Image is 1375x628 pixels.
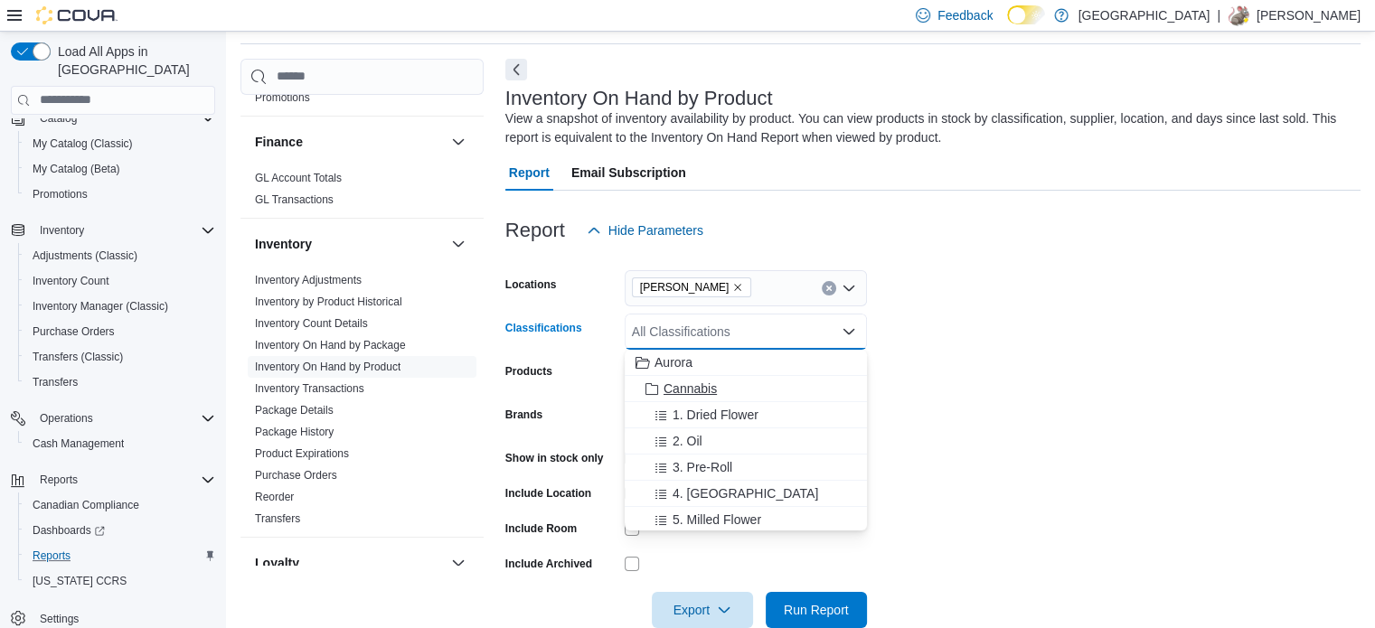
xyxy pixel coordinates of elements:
[33,299,168,314] span: Inventory Manager (Classic)
[255,91,310,104] a: Promotions
[25,133,140,155] a: My Catalog (Classic)
[505,59,527,80] button: Next
[18,268,222,294] button: Inventory Count
[784,601,849,619] span: Run Report
[33,375,78,389] span: Transfers
[632,277,752,297] span: Aurora Cannabis
[33,324,115,339] span: Purchase Orders
[25,570,215,592] span: Washington CCRS
[255,425,334,439] span: Package History
[505,521,577,536] label: Include Room
[25,346,215,368] span: Transfers (Classic)
[625,481,867,507] button: 4. [GEOGRAPHIC_DATA]
[673,484,818,502] span: 4. [GEOGRAPHIC_DATA]
[18,131,222,156] button: My Catalog (Classic)
[25,545,78,567] a: Reports
[25,520,215,541] span: Dashboards
[673,406,758,424] span: 1. Dried Flower
[505,486,591,501] label: Include Location
[255,360,400,374] span: Inventory On Hand by Product
[663,592,742,628] span: Export
[25,433,215,455] span: Cash Management
[255,171,342,185] span: GL Account Totals
[255,192,334,207] span: GL Transactions
[255,235,444,253] button: Inventory
[625,376,867,402] button: Cannabis
[25,270,215,292] span: Inventory Count
[18,568,222,594] button: [US_STATE] CCRS
[255,235,312,253] h3: Inventory
[33,220,91,241] button: Inventory
[505,451,604,465] label: Show in stock only
[33,523,105,538] span: Dashboards
[4,106,222,131] button: Catalog
[25,158,127,180] a: My Catalog (Beta)
[255,404,334,417] a: Package Details
[18,243,222,268] button: Adjustments (Classic)
[18,518,222,543] a: Dashboards
[40,473,78,487] span: Reports
[18,543,222,568] button: Reports
[25,295,175,317] a: Inventory Manager (Classic)
[673,432,702,450] span: 2. Oil
[505,408,542,422] label: Brands
[40,612,79,626] span: Settings
[25,270,117,292] a: Inventory Count
[40,111,77,126] span: Catalog
[937,6,993,24] span: Feedback
[18,182,222,207] button: Promotions
[842,324,856,339] button: Close list of options
[33,274,109,288] span: Inventory Count
[255,554,444,572] button: Loyalty
[255,381,364,396] span: Inventory Transactions
[25,183,95,205] a: Promotions
[25,321,215,342] span: Purchase Orders
[40,223,84,238] span: Inventory
[509,155,550,191] span: Report
[25,494,146,516] a: Canadian Compliance
[40,411,93,426] span: Operations
[33,108,215,129] span: Catalog
[18,294,222,319] button: Inventory Manager (Classic)
[255,468,337,483] span: Purchase Orders
[255,295,402,309] span: Inventory by Product Historical
[664,380,717,398] span: Cannabis
[33,108,84,129] button: Catalog
[255,512,300,525] a: Transfers
[505,277,557,292] label: Locations
[673,511,761,529] span: 5. Milled Flower
[255,90,310,105] span: Promotions
[255,295,402,308] a: Inventory by Product Historical
[33,187,88,202] span: Promotions
[255,490,294,504] span: Reorder
[18,431,222,456] button: Cash Management
[505,220,565,241] h3: Report
[255,447,349,460] a: Product Expirations
[33,436,124,451] span: Cash Management
[33,350,123,364] span: Transfers (Classic)
[571,155,686,191] span: Email Subscription
[255,491,294,503] a: Reorder
[732,282,743,293] button: Remove Aurora Cannabis from selection in this group
[505,557,592,571] label: Include Archived
[18,492,222,518] button: Canadian Compliance
[1217,5,1220,26] p: |
[625,507,867,533] button: 5. Milled Flower
[255,403,334,417] span: Package Details
[4,406,222,431] button: Operations
[255,274,362,286] a: Inventory Adjustments
[33,498,139,512] span: Canadian Compliance
[255,511,300,526] span: Transfers
[447,131,469,153] button: Finance
[842,281,856,295] button: Open list of options
[505,88,773,109] h3: Inventory On Hand by Product
[18,319,222,344] button: Purchase Orders
[25,245,145,267] a: Adjustments (Classic)
[579,212,711,248] button: Hide Parameters
[505,364,552,379] label: Products
[625,350,867,376] button: Aurora
[255,426,334,438] a: Package History
[4,467,222,492] button: Reports
[255,469,337,482] a: Purchase Orders
[240,269,484,537] div: Inventory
